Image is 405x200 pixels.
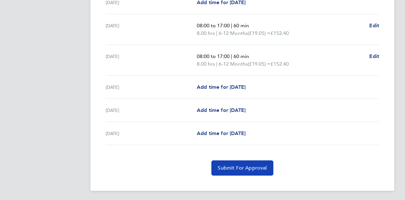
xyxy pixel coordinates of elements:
span: 6-12 Months [219,29,248,37]
a: Edit [369,53,379,60]
span: Add time for [DATE] [197,107,246,113]
span: 60 min [234,23,249,29]
a: Add time for [DATE] [197,106,246,114]
span: 08:00 to 17:00 [197,23,230,29]
span: 08:00 to 17:00 [197,53,230,59]
div: [DATE] [106,106,197,114]
span: 6-12 Months [219,60,248,68]
span: | [216,30,217,36]
span: Add time for [DATE] [197,84,246,90]
div: [DATE] [106,22,197,37]
span: (£19.05) = [248,61,271,67]
span: Submit For Approval [218,165,267,171]
div: [DATE] [106,83,197,91]
span: 60 min [234,53,249,59]
span: | [231,53,232,59]
span: Edit [369,23,379,29]
a: Add time for [DATE] [197,130,246,137]
div: [DATE] [106,53,197,68]
span: £152.40 [271,30,289,36]
a: Edit [369,22,379,29]
span: (£19.05) = [248,30,271,36]
button: Submit For Approval [211,160,273,176]
span: 8.00 hrs [197,61,215,67]
span: £152.40 [271,61,289,67]
span: | [231,23,232,29]
span: | [216,61,217,67]
span: Add time for [DATE] [197,130,246,136]
a: Add time for [DATE] [197,83,246,91]
div: [DATE] [106,130,197,137]
span: Edit [369,53,379,59]
span: 8.00 hrs [197,30,215,36]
